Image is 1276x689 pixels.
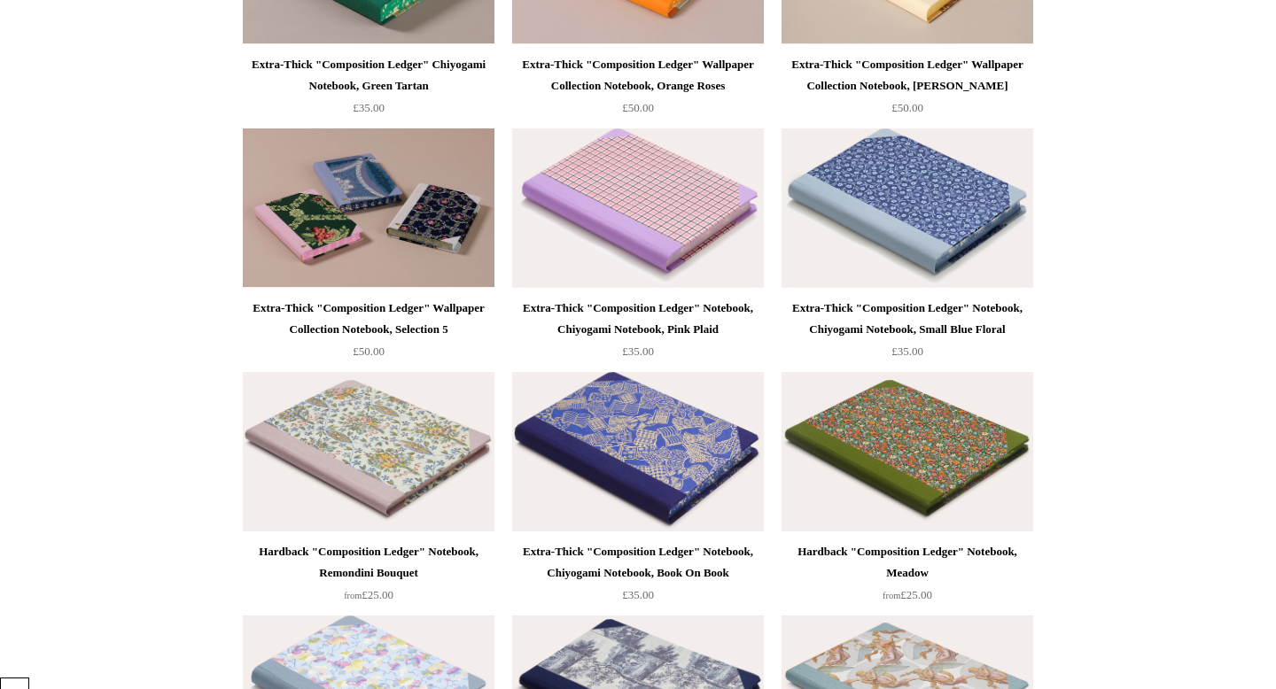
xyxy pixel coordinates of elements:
[782,541,1033,614] a: Hardback "Composition Ledger" Notebook, Meadow from£25.00
[512,541,764,614] a: Extra-Thick "Composition Ledger" Notebook, Chiyogami Notebook, Book On Book £35.00
[344,591,362,600] span: from
[243,298,494,370] a: Extra-Thick "Composition Ledger" Wallpaper Collection Notebook, Selection 5 £50.00
[782,372,1033,531] img: Hardback "Composition Ledger" Notebook, Meadow
[782,372,1033,531] a: Hardback "Composition Ledger" Notebook, Meadow Hardback "Composition Ledger" Notebook, Meadow
[891,344,923,358] span: £35.00
[512,128,764,288] a: Extra-Thick "Composition Ledger" Notebook, Chiyogami Notebook, Pink Plaid Extra-Thick "Compositio...
[517,541,759,584] div: Extra-Thick "Composition Ledger" Notebook, Chiyogami Notebook, Book On Book
[512,128,764,288] img: Extra-Thick "Composition Ledger" Notebook, Chiyogami Notebook, Pink Plaid
[786,541,1029,584] div: Hardback "Composition Ledger" Notebook, Meadow
[782,128,1033,288] img: Extra-Thick "Composition Ledger" Notebook, Chiyogami Notebook, Small Blue Floral
[512,372,764,531] a: Extra-Thick "Composition Ledger" Notebook, Chiyogami Notebook, Book On Book Extra-Thick "Composit...
[782,54,1033,127] a: Extra-Thick "Composition Ledger" Wallpaper Collection Notebook, [PERSON_NAME] £50.00
[782,298,1033,370] a: Extra-Thick "Composition Ledger" Notebook, Chiyogami Notebook, Small Blue Floral £35.00
[243,128,494,288] a: Extra-Thick "Composition Ledger" Wallpaper Collection Notebook, Selection 5 Extra-Thick "Composit...
[243,372,494,531] a: Hardback "Composition Ledger" Notebook, Remondini Bouquet Hardback "Composition Ledger" Notebook,...
[512,298,764,370] a: Extra-Thick "Composition Ledger" Notebook, Chiyogami Notebook, Pink Plaid £35.00
[517,298,759,340] div: Extra-Thick "Composition Ledger" Notebook, Chiyogami Notebook, Pink Plaid
[622,344,654,358] span: £35.00
[243,128,494,288] img: Extra-Thick "Composition Ledger" Wallpaper Collection Notebook, Selection 5
[247,298,490,340] div: Extra-Thick "Composition Ledger" Wallpaper Collection Notebook, Selection 5
[344,588,393,601] span: £25.00
[512,372,764,531] img: Extra-Thick "Composition Ledger" Notebook, Chiyogami Notebook, Book On Book
[883,591,900,600] span: from
[891,101,923,114] span: £50.00
[353,101,385,114] span: £35.00
[243,54,494,127] a: Extra-Thick "Composition Ledger" Chiyogami Notebook, Green Tartan £35.00
[247,54,490,97] div: Extra-Thick "Composition Ledger" Chiyogami Notebook, Green Tartan
[782,128,1033,288] a: Extra-Thick "Composition Ledger" Notebook, Chiyogami Notebook, Small Blue Floral Extra-Thick "Com...
[247,541,490,584] div: Hardback "Composition Ledger" Notebook, Remondini Bouquet
[517,54,759,97] div: Extra-Thick "Composition Ledger" Wallpaper Collection Notebook, Orange Roses
[786,54,1029,97] div: Extra-Thick "Composition Ledger" Wallpaper Collection Notebook, [PERSON_NAME]
[622,588,654,601] span: £35.00
[883,588,932,601] span: £25.00
[786,298,1029,340] div: Extra-Thick "Composition Ledger" Notebook, Chiyogami Notebook, Small Blue Floral
[622,101,654,114] span: £50.00
[512,54,764,127] a: Extra-Thick "Composition Ledger" Wallpaper Collection Notebook, Orange Roses £50.00
[353,344,385,358] span: £50.00
[243,541,494,614] a: Hardback "Composition Ledger" Notebook, Remondini Bouquet from£25.00
[243,372,494,531] img: Hardback "Composition Ledger" Notebook, Remondini Bouquet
